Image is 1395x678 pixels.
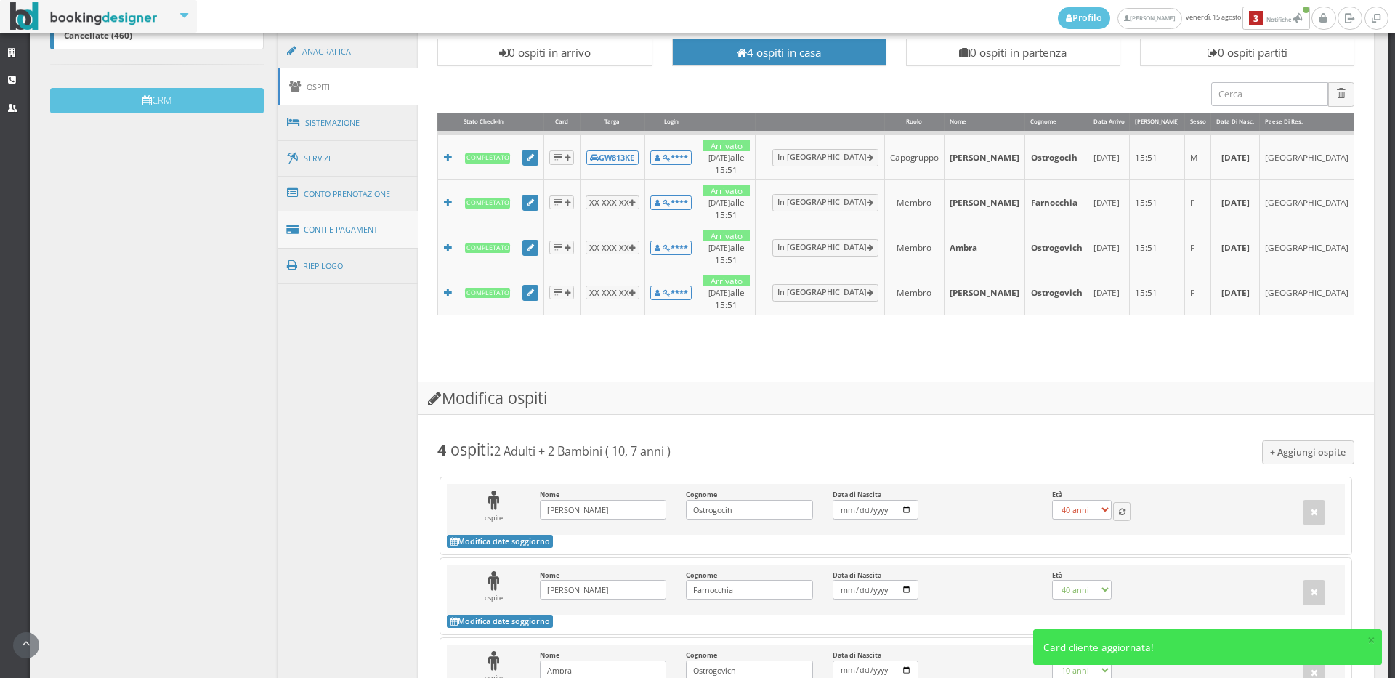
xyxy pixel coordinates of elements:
small: 2 Adulti + 2 Bambini ( 10, 7 anni ) [494,443,671,459]
td: M [1184,133,1211,179]
td: [DATE] [1088,180,1130,225]
div: Card [544,113,579,132]
div: [PERSON_NAME] [1130,113,1184,132]
span: ospiti [450,439,490,460]
td: Membro [884,270,944,315]
td: [PERSON_NAME] [945,180,1025,225]
h3: : [437,440,1354,459]
td: [PERSON_NAME] [945,270,1025,315]
label: Età [1052,571,1112,600]
td: [GEOGRAPHIC_DATA] [1259,180,1354,225]
a: In [GEOGRAPHIC_DATA] [772,239,879,257]
label: Età [1052,491,1112,520]
h3: 0 ospiti partiti [1147,46,1347,59]
h3: 4 ospiti in casa [679,46,879,59]
td: Ostrogovich [1025,270,1088,315]
input: Cognome [686,580,813,600]
span: venerdì, 15 agosto [1058,7,1311,30]
a: In [GEOGRAPHIC_DATA] [772,149,879,166]
div: Cognome [1025,113,1087,132]
b: GW813KE [590,152,634,163]
div: Arrivato [703,230,751,242]
td: [GEOGRAPHIC_DATA] [1259,270,1354,315]
input: Data di Nascita [833,580,918,600]
td: Ambra [945,225,1025,270]
a: Cancellate (460) [50,22,264,49]
h3: 0 ospiti in arrivo [445,46,644,59]
a: Riepilogo [278,247,418,285]
h3: Modifica ospiti [418,382,1374,415]
td: F [1184,180,1211,225]
div: Stato Check-In [458,113,517,132]
td: Farnocchia [1025,180,1088,225]
td: [DATE] [1088,133,1130,179]
b: Completato [465,198,511,208]
div: Data Arrivo [1088,113,1130,132]
a: Sistemazione [278,104,418,142]
a: In [GEOGRAPHIC_DATA] [772,194,879,211]
label: Cognome [686,491,813,520]
td: 15:51 [1130,225,1185,270]
label: Cognome [686,571,813,600]
div: Arrivato [703,275,751,287]
b: Completato [465,153,511,163]
label: Nome [540,491,667,520]
small: [DATE] [708,153,730,163]
b: Completato [465,288,511,298]
button: XX XXX XX [586,195,639,209]
td: Ostrogocih [1025,133,1088,179]
button: 3Notifiche [1242,7,1310,30]
select: Età [1052,580,1112,600]
td: [DATE] [1211,270,1260,315]
h3: 0 ospiti in partenza [913,46,1113,59]
input: Nome [540,500,667,520]
td: Ostrogovich [1025,225,1088,270]
small: [DATE] [708,288,730,298]
td: Membro [884,225,944,270]
small: [DATE] [708,198,730,208]
td: alle 15:51 [697,133,756,179]
div: Data di Nasc. [1211,113,1259,132]
div: Login [645,113,697,132]
td: [GEOGRAPHIC_DATA] [1259,133,1354,179]
div: Targa [581,113,644,132]
b: Cancellate (460) [64,29,132,41]
td: 15:51 [1130,270,1185,315]
div: ospite [457,571,530,603]
b: 3 [1249,11,1263,26]
div: Ruolo [885,113,944,132]
input: Data di Nascita [833,500,918,520]
button: Modifica date soggiorno [447,615,553,628]
td: alle 15:51 [697,225,756,270]
label: Nome [540,571,667,600]
td: [GEOGRAPHIC_DATA] [1259,225,1354,270]
td: [DATE] [1088,225,1130,270]
a: Profilo [1058,7,1110,29]
a: In [GEOGRAPHIC_DATA] [772,284,879,302]
td: alle 15:51 [697,180,756,225]
input: Nome [540,580,667,600]
button: Modifica date soggiorno [447,535,553,548]
button: × [1367,633,1375,647]
a: Ospiti [278,68,418,105]
a: [PERSON_NAME] [1117,8,1182,29]
td: Membro [884,180,944,225]
span: Card cliente aggiornata! [1043,641,1154,654]
div: Sesso [1185,113,1211,132]
div: Paese di Res. [1260,113,1354,132]
button: CRM [50,88,264,113]
a: Conti e Pagamenti [278,211,418,249]
td: [PERSON_NAME] [945,133,1025,179]
button: GW813KE [586,150,639,165]
button: + Aggiungi ospite [1262,440,1355,464]
input: Cognome [686,500,813,520]
input: Cerca [1211,82,1328,106]
select: Età [1052,500,1112,520]
button: XX XXX XX [586,286,639,299]
td: [DATE] [1211,133,1260,179]
div: Arrivato [703,140,751,152]
small: [DATE] [708,243,730,253]
div: Arrivato [703,185,751,197]
td: [DATE] [1088,270,1130,315]
td: [DATE] [1211,180,1260,225]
